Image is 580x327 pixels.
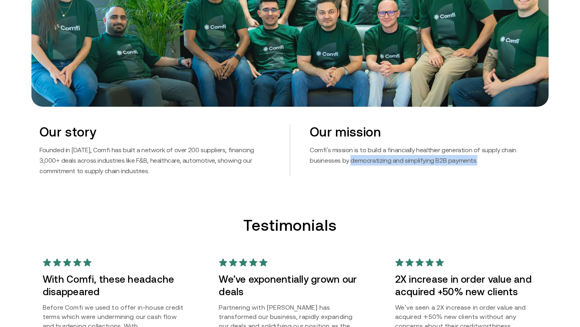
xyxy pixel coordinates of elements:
[39,145,270,176] p: Founded in [DATE], Comfi has built a network of over 200 suppliers, financing 3,000+ deals across...
[310,145,541,166] p: Comfi's mission is to build a financially healthier generation of supply chain businesses by demo...
[43,273,185,298] h3: With Comfi, these headache disappeared
[243,216,337,234] h2: Testimonials
[219,273,361,298] h3: We’ve exponentially grown our deals
[395,273,537,298] h3: 2X increase in order value and acquired +50% new clients
[310,124,541,140] h2: Our mission
[39,124,270,140] h2: Our story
